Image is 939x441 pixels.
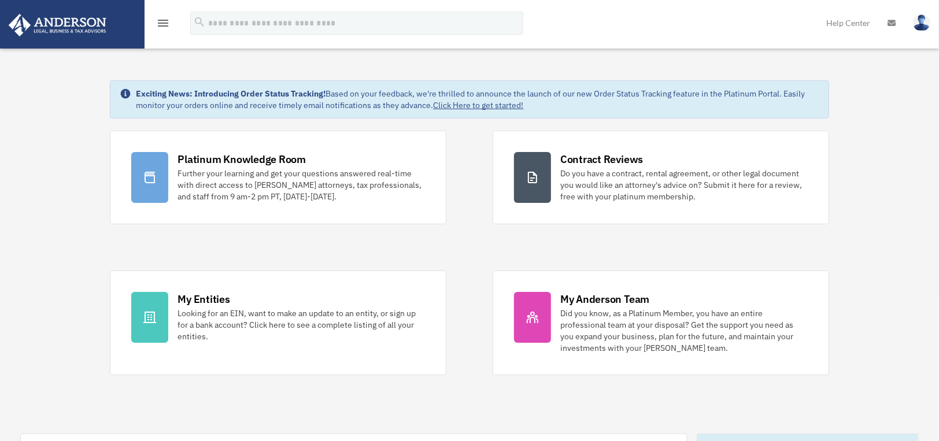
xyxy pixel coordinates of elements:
[5,14,110,36] img: Anderson Advisors Platinum Portal
[178,307,425,342] div: Looking for an EIN, want to make an update to an entity, or sign up for a bank account? Click her...
[433,100,523,110] a: Click Here to get started!
[110,131,446,224] a: Platinum Knowledge Room Further your learning and get your questions answered real-time with dire...
[560,307,808,354] div: Did you know, as a Platinum Member, you have an entire professional team at your disposal? Get th...
[178,168,425,202] div: Further your learning and get your questions answered real-time with direct access to [PERSON_NAM...
[136,88,326,99] strong: Exciting News: Introducing Order Status Tracking!
[493,131,829,224] a: Contract Reviews Do you have a contract, rental agreement, or other legal document you would like...
[560,152,643,166] div: Contract Reviews
[193,16,206,28] i: search
[156,16,170,30] i: menu
[560,292,649,306] div: My Anderson Team
[913,14,930,31] img: User Pic
[493,270,829,375] a: My Anderson Team Did you know, as a Platinum Member, you have an entire professional team at your...
[136,88,819,111] div: Based on your feedback, we're thrilled to announce the launch of our new Order Status Tracking fe...
[110,270,446,375] a: My Entities Looking for an EIN, want to make an update to an entity, or sign up for a bank accoun...
[560,168,808,202] div: Do you have a contract, rental agreement, or other legal document you would like an attorney's ad...
[178,152,306,166] div: Platinum Knowledge Room
[178,292,230,306] div: My Entities
[156,20,170,30] a: menu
